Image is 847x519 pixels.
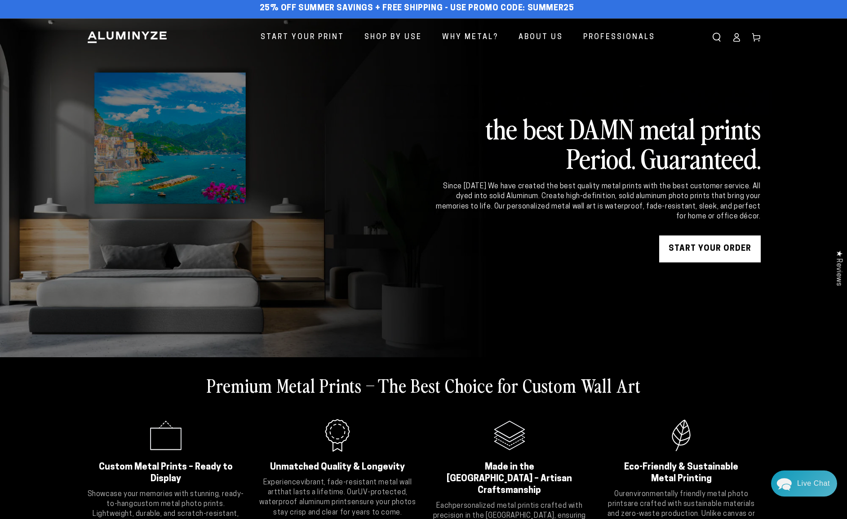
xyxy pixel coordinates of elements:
[258,478,417,518] p: Experience that lasts a lifetime. Our ensure your photos stay crisp and clear for years to come.
[207,373,641,397] h2: Premium Metal Prints – The Best Choice for Custom Wall Art
[98,461,234,485] h2: Custom Metal Prints – Ready to Display
[512,26,570,49] a: About Us
[87,31,168,44] img: Aluminyze
[613,461,749,485] h2: Eco-Friendly & Sustainable Metal Printing
[435,182,761,222] div: Since [DATE] We have created the best quality metal prints with the best customer service. All dy...
[260,4,574,13] span: 25% off Summer Savings + Free Shipping - Use Promo Code: SUMMER25
[830,243,847,293] div: Click to open Judge.me floating reviews tab
[519,31,563,44] span: About Us
[797,470,830,497] div: Contact Us Directly
[583,31,655,44] span: Professionals
[442,461,578,497] h2: Made in the [GEOGRAPHIC_DATA] – Artisan Craftsmanship
[261,31,344,44] span: Start Your Print
[259,489,408,506] strong: UV-protected, waterproof aluminum prints
[268,479,412,496] strong: vibrant, fade-resistant metal wall art
[270,461,406,473] h2: Unmatched Quality & Longevity
[659,235,761,262] a: START YOUR Order
[133,501,223,508] strong: custom metal photo prints
[442,31,498,44] span: Why Metal?
[608,491,748,508] strong: environmentally friendly metal photo prints
[435,113,761,173] h2: the best DAMN metal prints Period. Guaranteed.
[771,470,837,497] div: Chat widget toggle
[707,27,727,47] summary: Search our site
[576,26,662,49] a: Professionals
[435,26,505,49] a: Why Metal?
[364,31,422,44] span: Shop By Use
[452,502,533,510] strong: personalized metal print
[358,26,429,49] a: Shop By Use
[254,26,351,49] a: Start Your Print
